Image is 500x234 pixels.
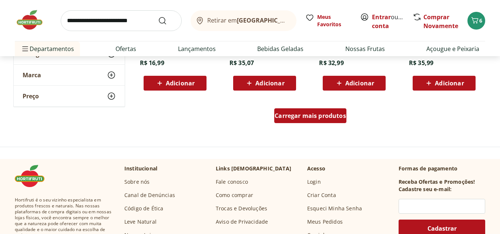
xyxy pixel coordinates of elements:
[345,44,385,53] a: Nossas Frutas
[216,191,253,199] a: Como comprar
[467,12,485,30] button: Carrinho
[124,178,150,186] a: Sobre nós
[23,71,41,79] span: Marca
[307,191,336,199] a: Criar Conta
[399,178,475,186] h3: Receba Ofertas e Promoções!
[435,80,464,86] span: Adicionar
[255,80,284,86] span: Adicionar
[124,205,163,212] a: Código de Ética
[372,13,391,21] a: Entrar
[399,186,452,193] h3: Cadastre seu e-mail:
[307,205,362,212] a: Esqueci Minha Senha
[124,218,157,225] a: Leve Natural
[413,76,476,91] button: Adicionar
[319,59,343,67] span: R$ 32,99
[124,165,157,172] p: Institucional
[14,65,125,85] button: Marca
[229,59,254,67] span: R$ 35,07
[409,59,433,67] span: R$ 35,99
[372,13,405,30] span: ou
[345,80,374,86] span: Adicionar
[323,76,386,91] button: Adicionar
[124,191,175,199] a: Canal de Denúncias
[317,13,351,28] span: Meus Favoritos
[166,80,195,86] span: Adicionar
[178,44,216,53] a: Lançamentos
[14,86,125,106] button: Preço
[307,218,343,225] a: Meus Pedidos
[257,44,303,53] a: Bebidas Geladas
[372,13,413,30] a: Criar conta
[399,165,485,172] p: Formas de pagamento
[423,13,458,30] a: Comprar Novamente
[191,10,296,31] button: Retirar em[GEOGRAPHIC_DATA]/[GEOGRAPHIC_DATA]
[15,165,52,187] img: Hortifruti
[216,165,291,172] p: Links [DEMOGRAPHIC_DATA]
[216,218,268,225] a: Aviso de Privacidade
[15,9,52,31] img: Hortifruti
[216,178,248,186] a: Fale conosco
[307,178,321,186] a: Login
[479,17,482,24] span: 6
[21,40,74,58] span: Departamentos
[274,108,346,126] a: Carregar mais produtos
[216,205,267,212] a: Trocas e Devoluções
[307,165,325,172] p: Acesso
[21,40,30,58] button: Menu
[275,113,346,119] span: Carregar mais produtos
[144,76,207,91] button: Adicionar
[61,10,182,31] input: search
[158,16,176,25] button: Submit Search
[23,92,39,100] span: Preço
[426,44,479,53] a: Açougue e Peixaria
[115,44,136,53] a: Ofertas
[427,225,457,231] span: Cadastrar
[140,59,164,67] span: R$ 16,99
[233,76,296,91] button: Adicionar
[237,16,362,24] b: [GEOGRAPHIC_DATA]/[GEOGRAPHIC_DATA]
[305,13,351,28] a: Meus Favoritos
[207,17,289,24] span: Retirar em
